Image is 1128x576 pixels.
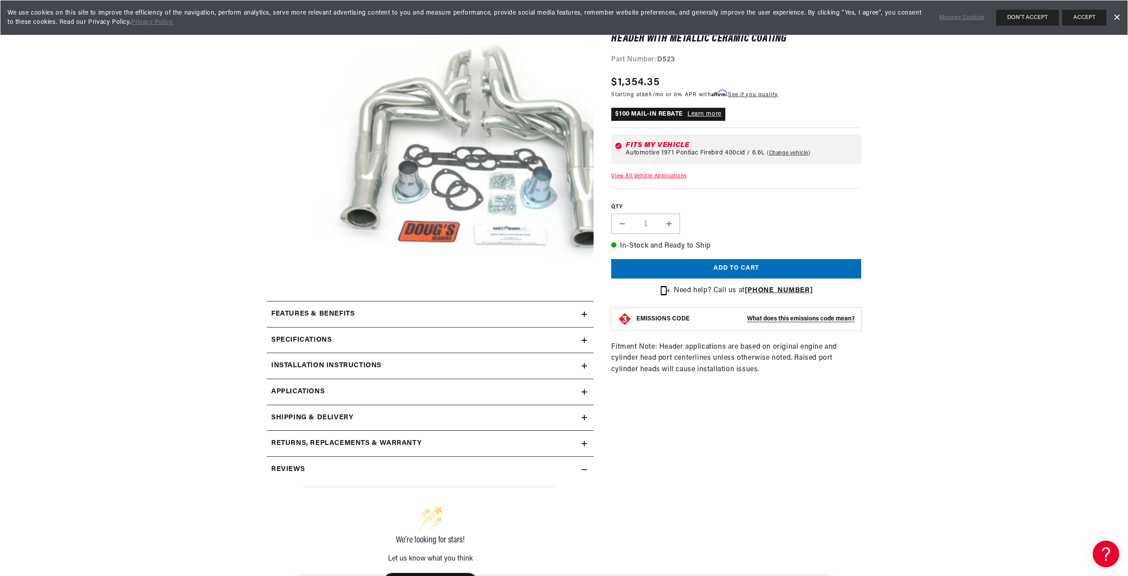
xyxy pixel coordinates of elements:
div: Let us know what you think [303,555,557,562]
div: We’re looking for stars! [303,536,557,545]
strong: EMISSIONS CODE [636,316,690,322]
img: Emissions code [618,312,632,326]
a: Learn more [687,111,721,117]
summary: Features & Benefits [267,301,594,327]
h2: Shipping & Delivery [271,412,353,424]
a: Manage Cookies [939,13,985,23]
p: In-Stock and Ready to Ship [611,241,861,252]
div: Fits my vehicle [626,142,858,149]
label: QTY [611,203,861,211]
h2: Reviews [271,464,305,475]
summary: Specifications [267,328,594,353]
summary: Shipping & Delivery [267,405,594,431]
a: Dismiss Banner [1110,11,1123,24]
button: DON'T ACCEPT [996,10,1059,26]
media-gallery: Gallery Viewer [267,0,594,283]
a: Change vehicle [767,150,811,157]
span: Affirm [711,90,727,97]
span: Applications [271,386,325,398]
span: $1,354.35 [611,75,660,90]
h2: Specifications [271,335,332,346]
strong: D523 [657,56,675,63]
h2: Installation instructions [271,360,381,372]
span: We use cookies on this site to improve the efficiency of the navigation, perform analytics, serve... [7,8,927,27]
h1: 1970-74 Pontiac Firebird 400-455 2" 4-Tube Full Length Header with Metallic Ceramic Coating [611,25,861,43]
a: See if you qualify - Learn more about Affirm Financing (opens in modal) [728,92,778,98]
button: ACCEPT [1062,10,1106,26]
button: Add to cart [611,259,861,279]
h2: Features & Benefits [271,309,355,320]
strong: What does this emissions code mean? [747,316,855,322]
span: Automotive 1971 Pontiac Firebird 400cid / 6.6L [626,150,765,157]
p: $100 MAIL-IN REBATE [611,108,725,121]
a: [PHONE_NUMBER] [745,287,813,294]
p: Starting at /mo or 0% APR with . [611,90,778,99]
a: View All Vehicle Applications [611,173,687,179]
summary: Installation instructions [267,353,594,379]
p: Need help? Call us at [674,285,813,297]
summary: Reviews [267,457,594,482]
button: EMISSIONS CODEWhat does this emissions code mean? [636,315,855,323]
a: Applications [267,379,594,405]
a: Privacy Policy. [131,19,174,26]
div: Fitment Note: Header applications are based on original engine and cylinder head port centerlines... [611,0,861,504]
div: Part Number: [611,54,861,66]
h2: Returns, Replacements & Warranty [271,438,422,449]
span: $85 [642,92,653,98]
summary: Returns, Replacements & Warranty [267,431,594,456]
